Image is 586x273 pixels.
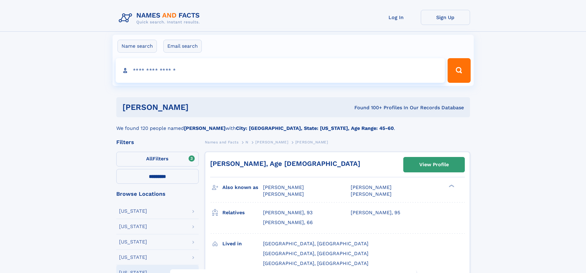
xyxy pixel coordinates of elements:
h3: Relatives [222,207,263,218]
div: [US_STATE] [119,224,147,229]
a: N [245,138,249,146]
button: Search Button [448,58,470,83]
span: All [146,156,153,162]
div: [US_STATE] [119,239,147,244]
div: Browse Locations [116,191,199,197]
h1: [PERSON_NAME] [122,103,272,111]
span: [GEOGRAPHIC_DATA], [GEOGRAPHIC_DATA] [263,241,369,247]
img: Logo Names and Facts [116,10,205,26]
div: ❯ [447,184,455,188]
a: [PERSON_NAME] [255,138,288,146]
div: View Profile [419,158,449,172]
a: Sign Up [421,10,470,25]
span: [PERSON_NAME] [263,184,304,190]
span: [GEOGRAPHIC_DATA], [GEOGRAPHIC_DATA] [263,260,369,266]
a: [PERSON_NAME], Age [DEMOGRAPHIC_DATA] [210,160,360,167]
span: [PERSON_NAME] [351,184,392,190]
b: [PERSON_NAME] [184,125,225,131]
b: City: [GEOGRAPHIC_DATA], State: [US_STATE], Age Range: 45-60 [236,125,394,131]
h3: Also known as [222,182,263,193]
span: [PERSON_NAME] [295,140,328,144]
label: Email search [163,40,202,53]
span: [PERSON_NAME] [255,140,288,144]
div: Filters [116,139,199,145]
div: Found 100+ Profiles In Our Records Database [271,104,464,111]
label: Filters [116,152,199,167]
div: [US_STATE] [119,255,147,260]
span: [PERSON_NAME] [351,191,392,197]
a: Log In [372,10,421,25]
a: [PERSON_NAME], 93 [263,209,313,216]
a: Names and Facts [205,138,239,146]
a: [PERSON_NAME], 95 [351,209,400,216]
h3: Lived in [222,239,263,249]
a: View Profile [404,157,464,172]
input: search input [116,58,445,83]
label: Name search [118,40,157,53]
span: [PERSON_NAME] [263,191,304,197]
span: [GEOGRAPHIC_DATA], [GEOGRAPHIC_DATA] [263,251,369,256]
a: [PERSON_NAME], 66 [263,219,313,226]
div: [US_STATE] [119,209,147,214]
div: We found 120 people named with . [116,117,470,132]
span: N [245,140,249,144]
